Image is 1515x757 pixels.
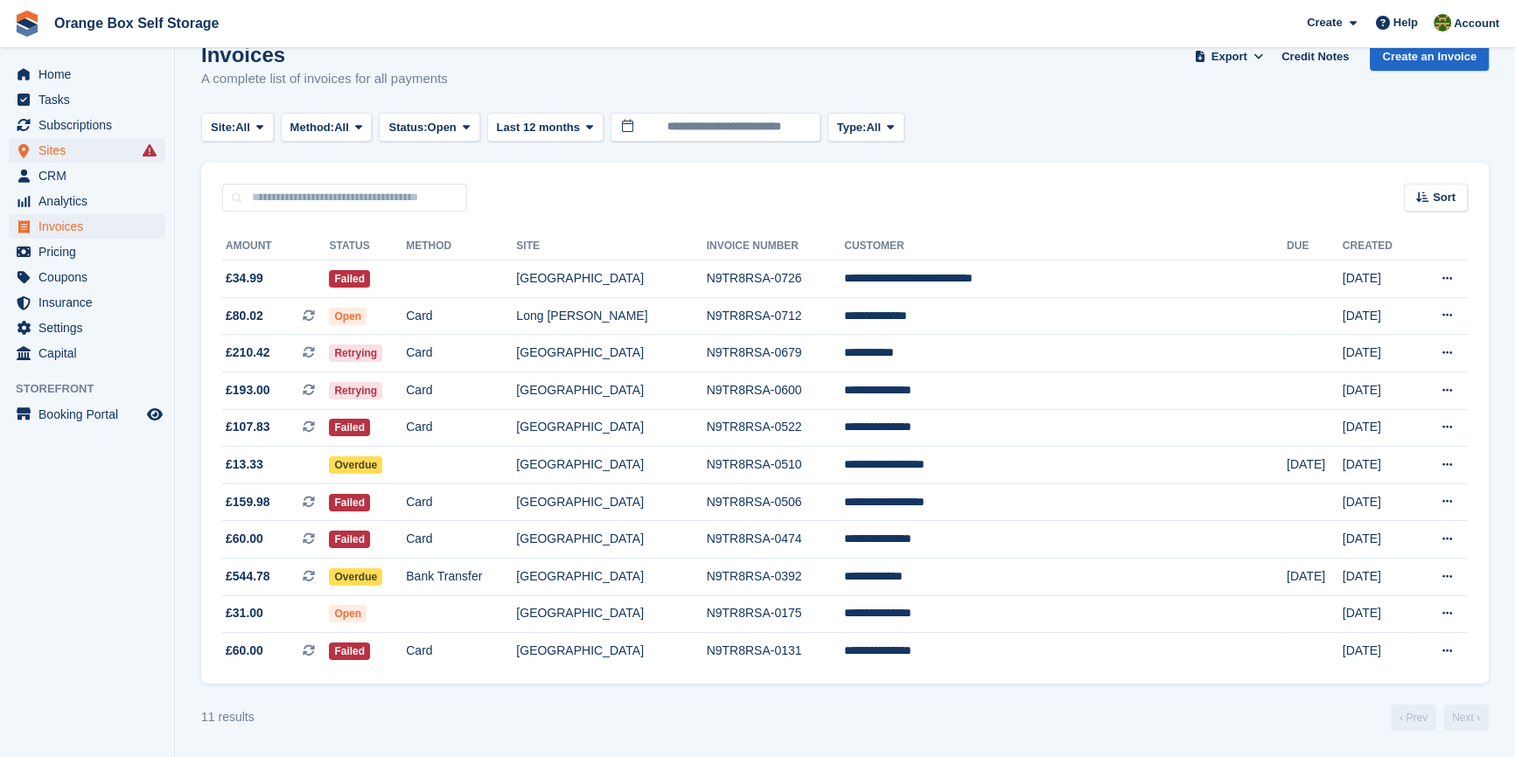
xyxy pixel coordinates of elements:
td: N9TR8RSA-0600 [707,372,845,409]
td: N9TR8RSA-0712 [707,297,845,335]
td: [DATE] [1343,595,1415,633]
span: Overdue [329,568,382,586]
span: Retrying [329,344,382,362]
span: Open [329,308,367,325]
button: Site: All [201,113,274,142]
td: [DATE] [1343,558,1415,595]
td: [GEOGRAPHIC_DATA] [516,521,706,559]
span: Storefront [16,380,174,398]
span: Site: [211,119,235,136]
span: £193.00 [226,381,270,399]
th: Created [1343,233,1415,260]
span: £544.78 [226,567,270,586]
th: Due [1287,233,1343,260]
img: Sarah [1434,14,1451,31]
a: Orange Box Self Storage [47,9,227,38]
span: £159.98 [226,493,270,511]
td: [DATE] [1343,297,1415,335]
button: Method: All [281,113,373,142]
a: menu [9,316,165,340]
td: Card [406,372,516,409]
a: Create an Invoice [1370,43,1489,72]
td: N9TR8RSA-0506 [707,483,845,521]
span: Status: [388,119,427,136]
span: Create [1307,14,1342,31]
td: Card [406,297,516,335]
span: Subscriptions [38,113,143,137]
td: N9TR8RSA-0522 [707,409,845,447]
td: [DATE] [1343,633,1415,670]
td: Card [406,521,516,559]
span: Tasks [38,87,143,112]
span: Open [428,119,457,136]
td: [GEOGRAPHIC_DATA] [516,409,706,447]
td: [GEOGRAPHIC_DATA] [516,483,706,521]
td: [DATE] [1343,372,1415,409]
button: Export [1190,43,1267,72]
td: [DATE] [1343,409,1415,447]
td: [DATE] [1343,521,1415,559]
span: Failed [329,419,370,436]
span: Pricing [38,240,143,264]
td: Long [PERSON_NAME] [516,297,706,335]
span: Type: [837,119,867,136]
span: £60.00 [226,642,263,660]
td: Bank Transfer [406,558,516,595]
td: N9TR8RSA-0175 [707,595,845,633]
td: N9TR8RSA-0474 [707,521,845,559]
i: Smart entry sync failures have occurred [143,143,157,157]
span: £210.42 [226,344,270,362]
a: Previous [1391,705,1436,731]
span: £80.02 [226,307,263,325]
span: Open [329,605,367,622]
span: Method: [290,119,335,136]
button: Type: All [827,113,904,142]
td: Card [406,483,516,521]
h1: Invoices [201,43,448,66]
p: A complete list of invoices for all payments [201,69,448,89]
a: menu [9,402,165,427]
td: N9TR8RSA-0510 [707,447,845,484]
td: [GEOGRAPHIC_DATA] [516,335,706,372]
nav: Page [1387,705,1492,731]
a: menu [9,265,165,289]
a: menu [9,240,165,264]
a: menu [9,138,165,163]
a: Next [1443,705,1489,731]
span: Failed [329,642,370,660]
td: N9TR8RSA-0679 [707,335,845,372]
span: Retrying [329,382,382,399]
td: [GEOGRAPHIC_DATA] [516,633,706,670]
span: All [235,119,250,136]
span: Overdue [329,456,382,474]
td: [DATE] [1287,447,1343,484]
td: [GEOGRAPHIC_DATA] [516,595,706,633]
button: Last 12 months [487,113,604,142]
span: Capital [38,341,143,365]
span: Failed [329,531,370,548]
td: N9TR8RSA-0726 [707,260,845,298]
td: [GEOGRAPHIC_DATA] [516,447,706,484]
img: stora-icon-8386f47178a22dfd0bd8f6a31ec36ba5ce8667c1dd55bd0f319d3a0aa187defe.svg [14,10,40,37]
td: Card [406,335,516,372]
th: Method [406,233,516,260]
span: £60.00 [226,530,263,548]
td: [DATE] [1287,558,1343,595]
a: menu [9,113,165,137]
span: Sort [1433,189,1456,206]
a: menu [9,163,165,188]
td: [GEOGRAPHIC_DATA] [516,372,706,409]
a: menu [9,214,165,239]
td: [GEOGRAPHIC_DATA] [516,260,706,298]
a: menu [9,62,165,87]
td: [GEOGRAPHIC_DATA] [516,558,706,595]
span: £31.00 [226,604,263,622]
a: menu [9,189,165,213]
span: Analytics [38,189,143,213]
span: £34.99 [226,269,263,288]
span: Coupons [38,265,143,289]
th: Status [329,233,406,260]
td: Card [406,409,516,447]
a: Preview store [144,404,165,425]
button: Status: Open [379,113,479,142]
